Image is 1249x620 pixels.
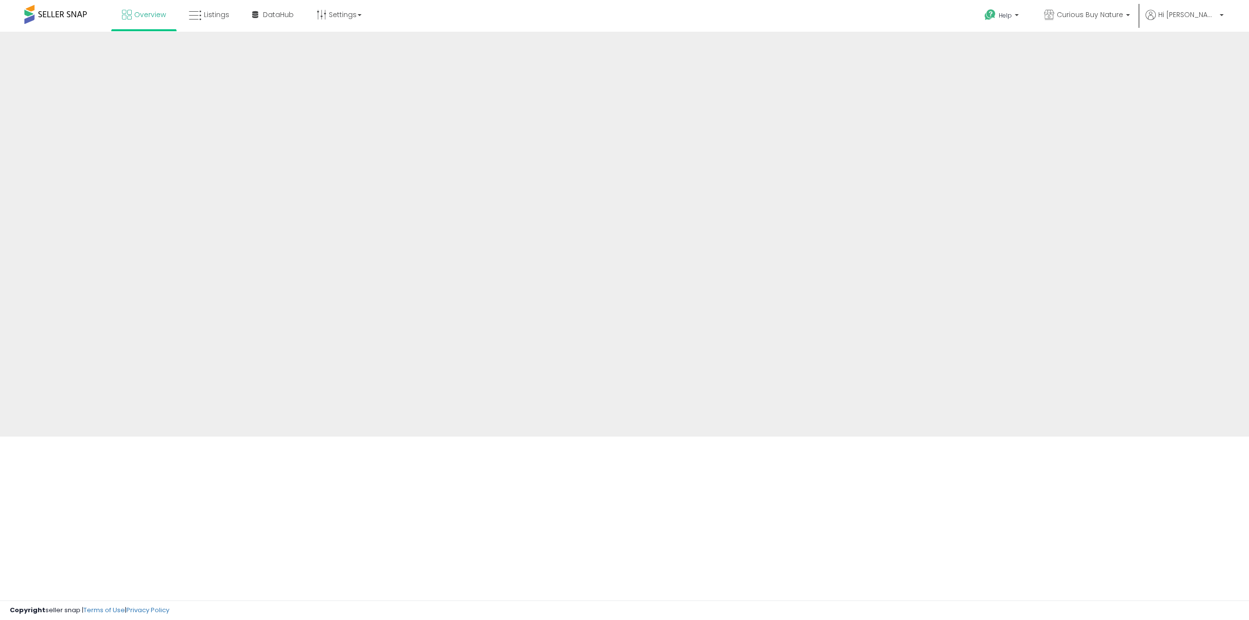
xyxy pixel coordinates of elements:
a: Hi [PERSON_NAME] [1146,10,1224,32]
i: Get Help [984,9,996,21]
span: Hi [PERSON_NAME] [1158,10,1217,20]
span: Help [999,11,1012,20]
a: Help [977,1,1028,32]
span: Curious Buy Nature [1057,10,1123,20]
span: Listings [204,10,229,20]
span: DataHub [263,10,294,20]
span: Overview [134,10,166,20]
